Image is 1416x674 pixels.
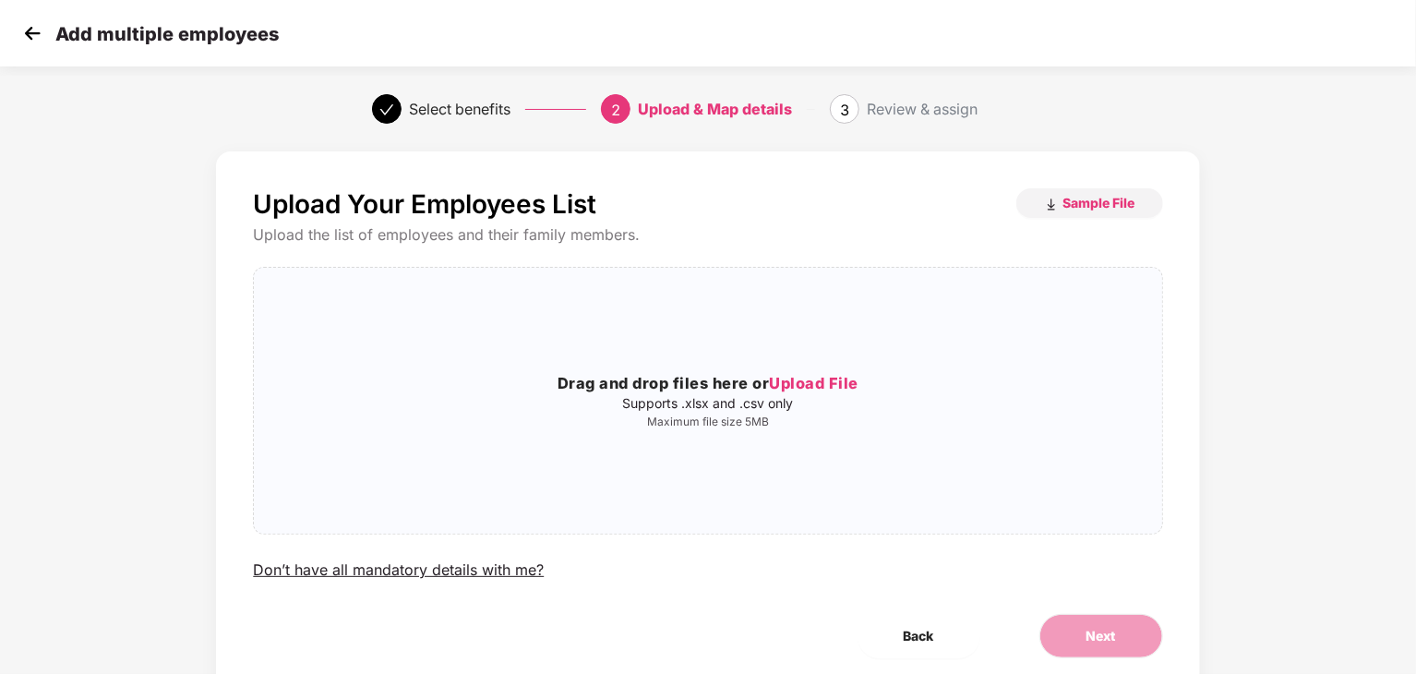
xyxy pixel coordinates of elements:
img: download_icon [1044,198,1059,212]
span: 2 [611,101,620,119]
span: 3 [840,101,849,119]
button: Next [1039,614,1163,658]
div: Upload & Map details [638,94,792,124]
div: Don’t have all mandatory details with me? [253,560,544,580]
button: Sample File [1016,188,1163,218]
div: Review & assign [867,94,978,124]
span: Sample File [1063,194,1135,211]
button: Back [858,614,980,658]
span: Back [904,626,934,646]
div: Upload the list of employees and their family members. [253,225,1162,245]
div: Select benefits [409,94,510,124]
h3: Drag and drop files here or [254,372,1161,396]
p: Add multiple employees [55,23,279,45]
p: Maximum file size 5MB [254,415,1161,429]
p: Upload Your Employees List [253,188,596,220]
span: check [379,102,394,117]
span: Upload File [769,374,858,392]
img: svg+xml;base64,PHN2ZyB4bWxucz0iaHR0cDovL3d3dy53My5vcmcvMjAwMC9zdmciIHdpZHRoPSIzMCIgaGVpZ2h0PSIzMC... [18,19,46,47]
span: Drag and drop files here orUpload FileSupports .xlsx and .csv onlyMaximum file size 5MB [254,268,1161,534]
p: Supports .xlsx and .csv only [254,396,1161,411]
